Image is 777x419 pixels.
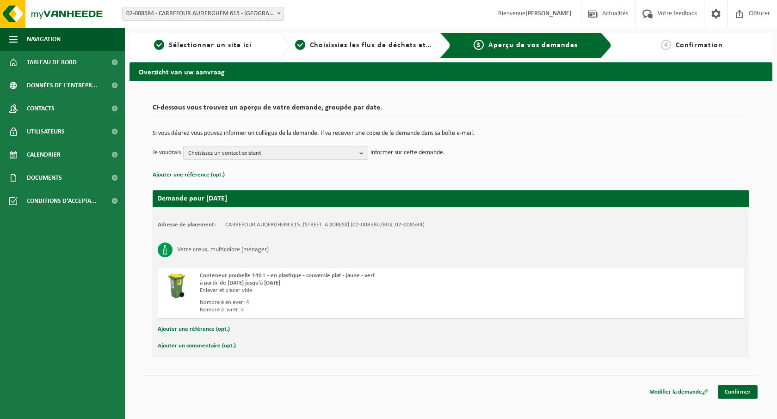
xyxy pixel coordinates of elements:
[169,42,252,49] span: Sélectionner un site ici
[163,272,191,300] img: WB-0140-HPE-GN-50.png
[158,323,230,335] button: Ajouter une référence (opt.)
[27,120,65,143] span: Utilisateurs
[225,221,425,229] td: CARREFOUR AUDERGHEM 615, [STREET_ADDRESS] (02-008584/BUS, 02-008584)
[134,40,272,51] a: 1Sélectionner un site ici
[154,40,164,50] span: 1
[27,28,61,51] span: Navigation
[661,40,671,50] span: 4
[27,189,97,213] span: Conditions d'accepta...
[157,195,227,202] strong: Demande pour [DATE]
[188,146,356,160] span: Choisissez un contact existant
[200,287,488,294] div: Enlever et placer vide
[676,42,723,49] span: Confirmation
[295,40,305,50] span: 2
[718,385,758,399] a: Confirmer
[153,104,749,116] h2: Ci-dessous vous trouvez un aperçu de votre demande, groupée par date.
[310,42,464,49] span: Choisissiez les flux de déchets et récipients
[153,146,181,160] p: Je voudrais
[27,74,98,97] span: Données de l'entrepr...
[27,166,62,189] span: Documents
[129,62,772,80] h2: Overzicht van uw aanvraag
[123,7,284,20] span: 02-008584 - CARREFOUR AUDERGHEM 615 - AUDERGHEM
[295,40,433,51] a: 2Choisissiez les flux de déchets et récipients
[642,385,715,399] a: Modifier la demande
[200,280,280,286] strong: à partir de [DATE] jusqu'à [DATE]
[474,40,484,50] span: 3
[370,146,445,160] p: informer sur cette demande.
[122,7,284,21] span: 02-008584 - CARREFOUR AUDERGHEM 615 - AUDERGHEM
[200,299,488,306] div: Nombre à enlever: 4
[27,51,77,74] span: Tableau de bord
[200,273,375,279] span: Conteneur poubelle 140 L - en plastique - couvercle plat - jaune - vert
[200,306,488,314] div: Nombre à livrer: 4
[158,222,216,228] strong: Adresse de placement:
[488,42,578,49] span: Aperçu de vos demandes
[27,97,55,120] span: Contacts
[153,130,749,137] p: Si vous désirez vous pouvez informer un collègue de la demande. Il va recevoir une copie de la de...
[153,169,225,181] button: Ajouter une référence (opt.)
[158,340,236,352] button: Ajouter un commentaire (opt.)
[177,243,269,257] h3: Verre creux, multicolore (ménager)
[183,146,368,160] button: Choisissez un contact existant
[27,143,61,166] span: Calendrier
[525,10,572,17] strong: [PERSON_NAME]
